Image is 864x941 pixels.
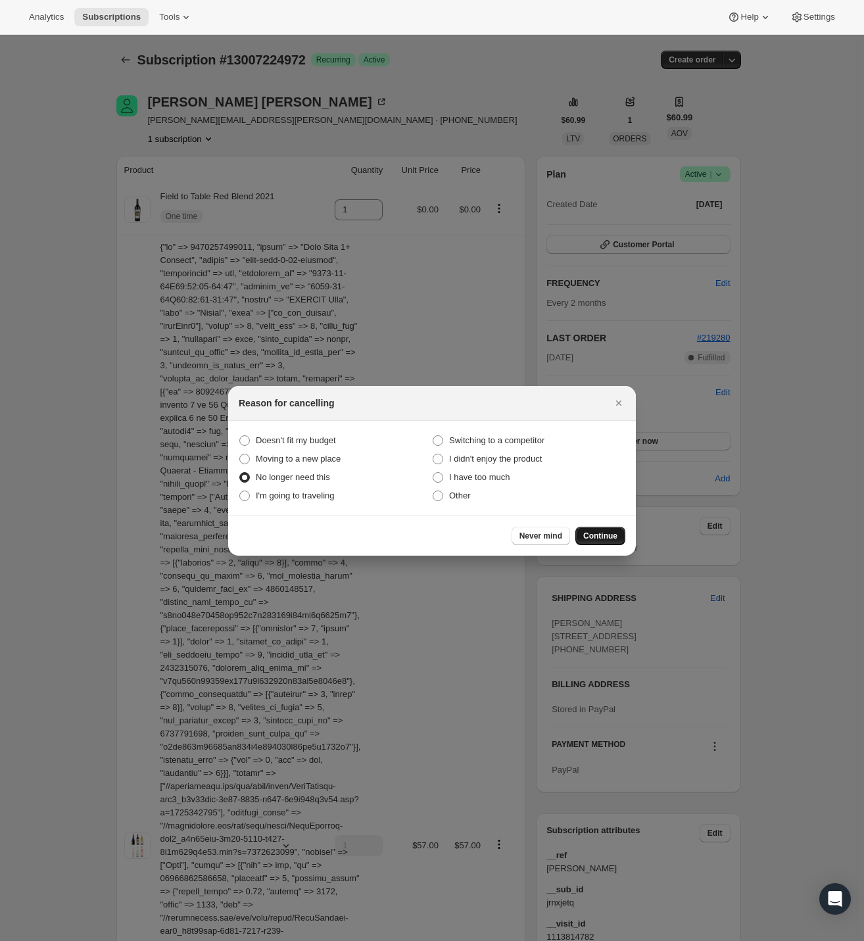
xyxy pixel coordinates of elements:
[256,454,341,464] span: Moving to a new place
[29,12,64,22] span: Analytics
[256,435,336,445] span: Doesn't fit my budget
[256,472,330,482] span: No longer need this
[583,531,617,541] span: Continue
[159,12,180,22] span: Tools
[804,12,835,22] span: Settings
[740,12,758,22] span: Help
[782,8,843,26] button: Settings
[21,8,72,26] button: Analytics
[82,12,141,22] span: Subscriptions
[449,491,471,500] span: Other
[239,397,334,410] h2: Reason for cancelling
[151,8,201,26] button: Tools
[449,472,510,482] span: I have too much
[575,527,625,545] button: Continue
[74,8,149,26] button: Subscriptions
[819,883,851,915] div: Open Intercom Messenger
[256,491,335,500] span: I'm going to traveling
[449,454,542,464] span: I didn't enjoy the product
[519,531,562,541] span: Never mind
[719,8,779,26] button: Help
[449,435,544,445] span: Switching to a competitor
[610,394,628,412] button: Close
[512,527,570,545] button: Never mind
